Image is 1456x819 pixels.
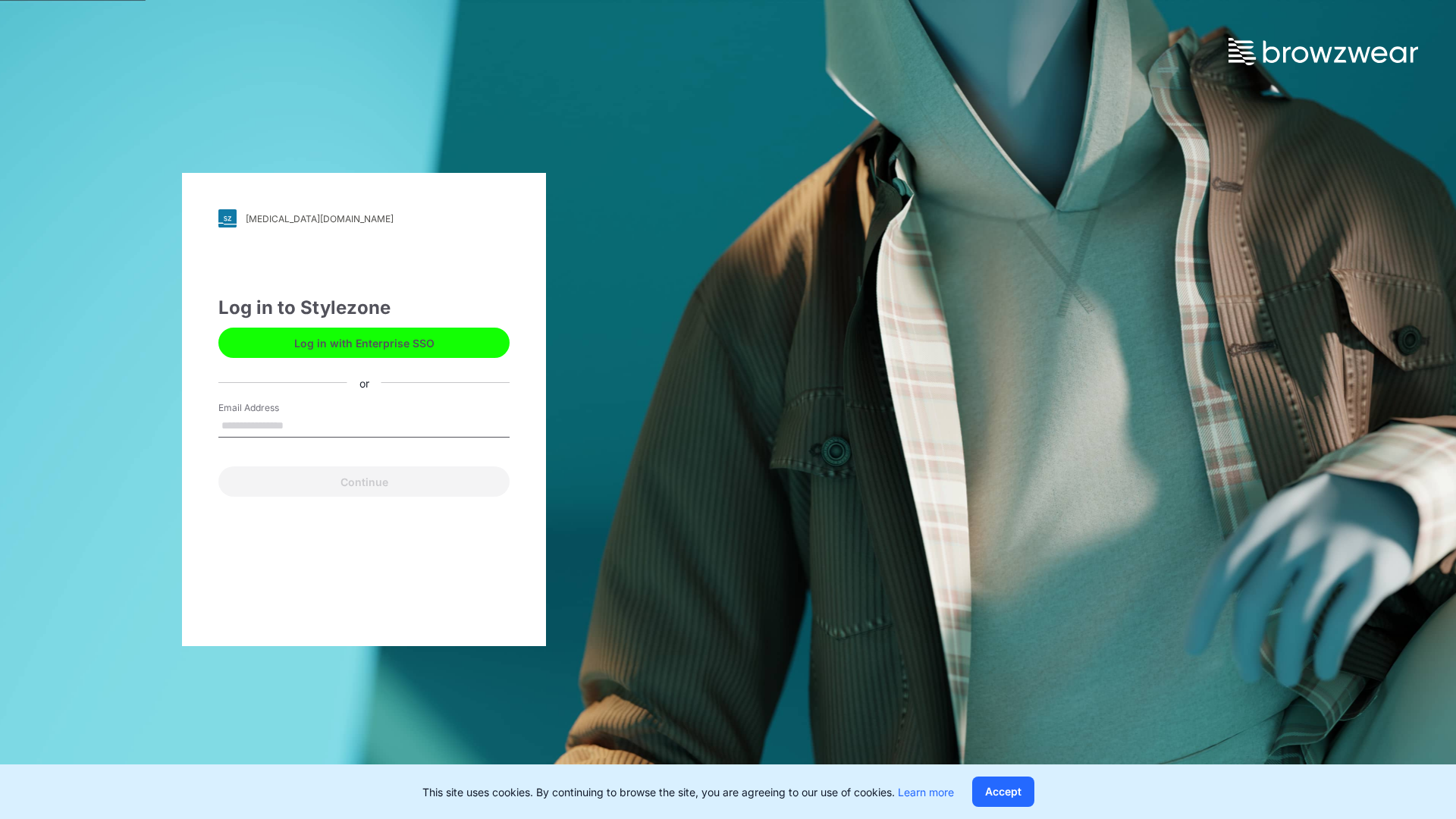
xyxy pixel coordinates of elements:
[1228,38,1418,65] img: browzwear-logo.73288ffb.svg
[972,777,1034,807] button: Accept
[218,209,510,227] a: [MEDICAL_DATA][DOMAIN_NAME]
[218,401,325,415] label: Email Address
[422,784,954,800] p: This site uses cookies. By continuing to browse the site, you are agreeing to our use of cookies.
[218,328,510,358] button: Log in with Enterprise SSO
[218,209,237,227] img: svg+xml;base64,PHN2ZyB3aWR0aD0iMjgiIGhlaWdodD0iMjgiIHZpZXdCb3g9IjAgMCAyOCAyOCIgZmlsbD0ibm9uZSIgeG...
[898,786,954,799] a: Learn more
[347,375,381,391] div: or
[218,294,510,322] div: Log in to Stylezone
[246,213,394,224] div: [MEDICAL_DATA][DOMAIN_NAME]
